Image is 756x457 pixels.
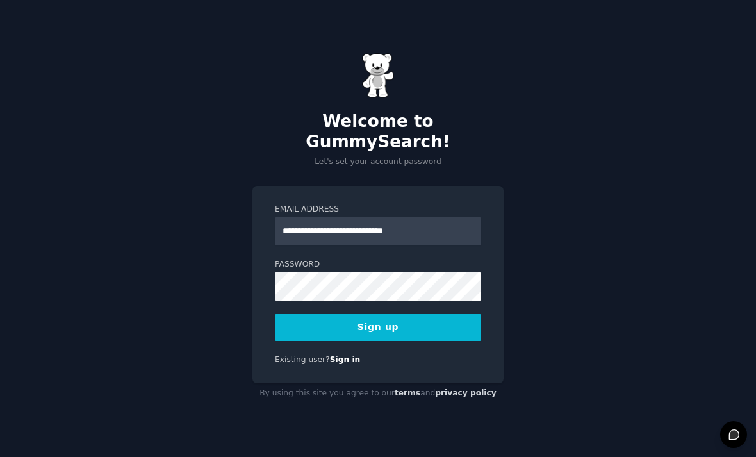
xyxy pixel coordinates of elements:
a: privacy policy [435,388,497,397]
div: By using this site you agree to our and [252,383,504,404]
span: Existing user? [275,355,330,364]
a: terms [395,388,420,397]
p: Let's set your account password [252,156,504,168]
button: Sign up [275,314,481,341]
a: Sign in [330,355,361,364]
img: Gummy Bear [362,53,394,98]
label: Password [275,259,481,270]
label: Email Address [275,204,481,215]
h2: Welcome to GummySearch! [252,112,504,152]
